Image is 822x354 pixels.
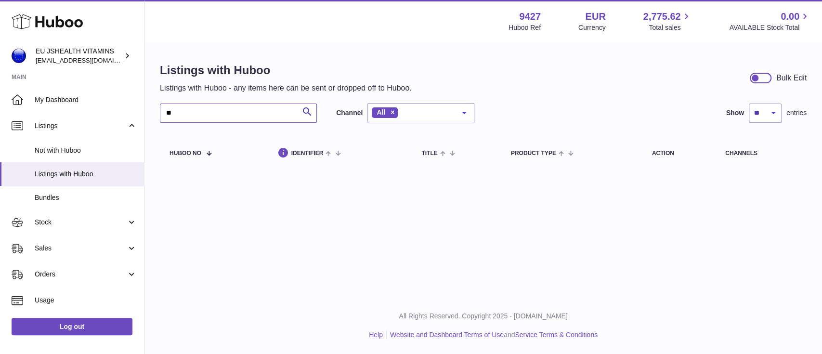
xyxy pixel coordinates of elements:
[509,23,541,32] div: Huboo Ref
[35,146,137,155] span: Not with Huboo
[291,150,324,157] span: identifier
[369,331,383,339] a: Help
[35,244,127,253] span: Sales
[421,150,437,157] span: title
[12,49,26,63] img: internalAdmin-9427@internal.huboo.com
[387,330,598,340] li: and
[643,10,681,23] span: 2,775.62
[776,73,807,83] div: Bulk Edit
[649,23,692,32] span: Total sales
[515,331,598,339] a: Service Terms & Conditions
[725,150,797,157] div: channels
[729,23,810,32] span: AVAILABLE Stock Total
[336,108,363,118] label: Channel
[35,270,127,279] span: Orders
[35,296,137,305] span: Usage
[585,10,605,23] strong: EUR
[519,10,541,23] strong: 9427
[170,150,201,157] span: Huboo no
[35,121,127,131] span: Listings
[390,331,504,339] a: Website and Dashboard Terms of Use
[35,170,137,179] span: Listings with Huboo
[12,318,132,335] a: Log out
[36,47,122,65] div: EU JSHEALTH VITAMINS
[35,193,137,202] span: Bundles
[35,95,137,105] span: My Dashboard
[36,56,142,64] span: [EMAIL_ADDRESS][DOMAIN_NAME]
[160,63,412,78] h1: Listings with Huboo
[152,312,814,321] p: All Rights Reserved. Copyright 2025 - [DOMAIN_NAME]
[781,10,799,23] span: 0.00
[511,150,556,157] span: Product Type
[578,23,606,32] div: Currency
[652,150,706,157] div: action
[643,10,692,32] a: 2,775.62 Total sales
[729,10,810,32] a: 0.00 AVAILABLE Stock Total
[160,83,412,93] p: Listings with Huboo - any items here can be sent or dropped off to Huboo.
[726,108,744,118] label: Show
[377,108,385,116] span: All
[35,218,127,227] span: Stock
[786,108,807,118] span: entries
